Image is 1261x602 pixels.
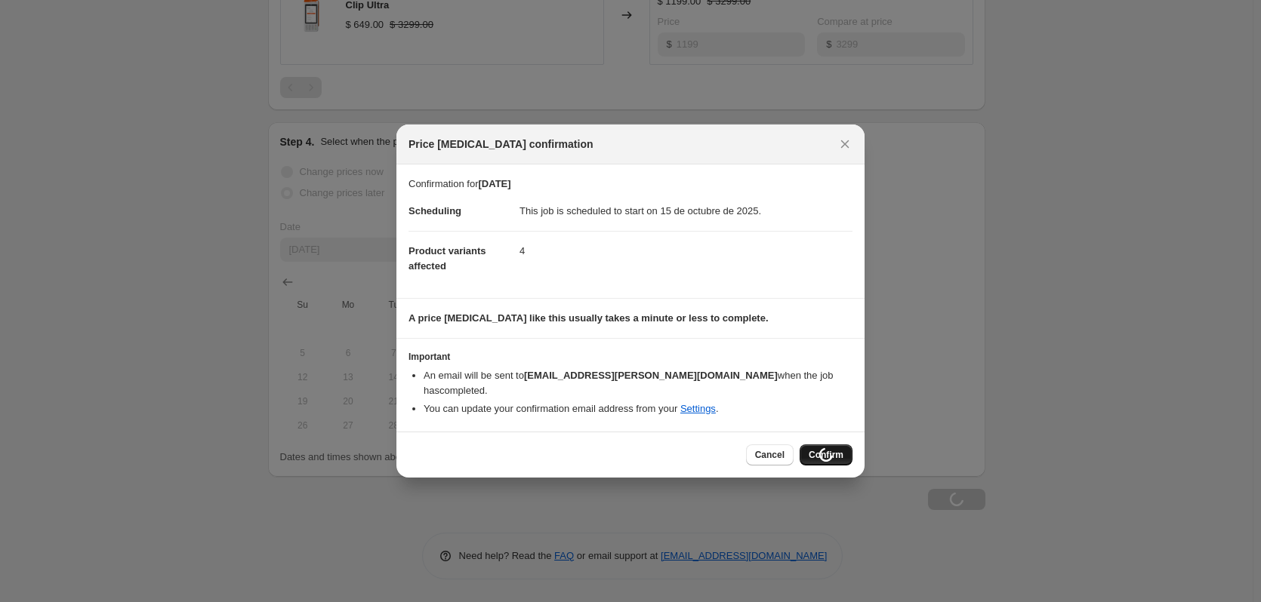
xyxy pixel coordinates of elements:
button: Cancel [746,444,794,465]
a: Settings [680,403,716,414]
span: Cancel [755,449,785,461]
dd: This job is scheduled to start on 15 de octubre de 2025. [520,192,852,231]
b: [EMAIL_ADDRESS][PERSON_NAME][DOMAIN_NAME] [524,370,778,381]
li: An email will be sent to when the job has completed . [424,368,852,398]
span: Scheduling [409,205,461,217]
li: You can update your confirmation email address from your . [424,401,852,416]
button: Close [834,134,856,155]
h3: Important [409,351,852,363]
b: A price [MEDICAL_DATA] like this usually takes a minute or less to complete. [409,312,769,324]
dd: 4 [520,231,852,271]
p: Confirmation for [409,177,852,192]
span: Product variants affected [409,245,486,272]
span: Price [MEDICAL_DATA] confirmation [409,137,594,152]
b: [DATE] [478,178,510,189]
